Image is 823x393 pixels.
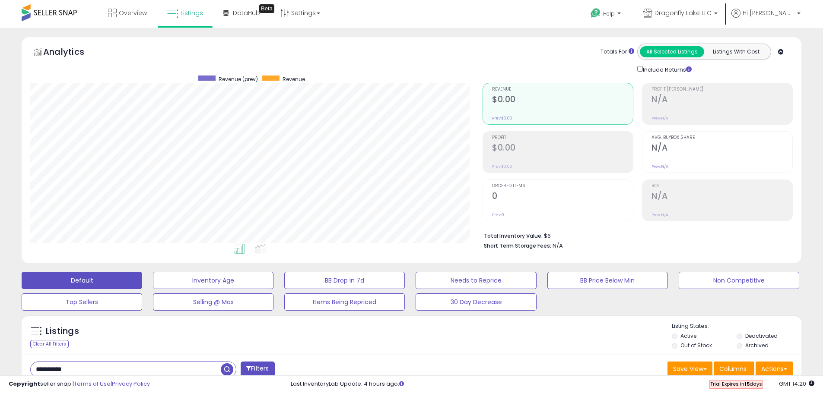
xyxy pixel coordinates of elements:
[744,380,750,387] b: 15
[492,135,633,140] span: Profit
[779,380,814,388] span: 2025-09-7 14:20 GMT
[590,8,601,19] i: Get Help
[731,9,801,28] a: Hi [PERSON_NAME]
[710,380,762,387] span: Trial Expires in days
[745,332,778,340] label: Deactivated
[743,9,794,17] span: Hi [PERSON_NAME]
[631,64,702,74] div: Include Returns
[492,164,512,169] small: Prev: $0.00
[484,242,551,249] b: Short Term Storage Fees:
[484,232,543,239] b: Total Inventory Value:
[651,87,792,92] span: Profit [PERSON_NAME]
[492,94,633,106] h2: $0.00
[655,9,712,17] span: Dragonfly Lake LLC
[283,75,305,83] span: Revenue
[492,87,633,92] span: Revenue
[181,9,203,17] span: Listings
[651,184,792,189] span: ROI
[259,4,274,13] div: Tooltip anchor
[241,362,274,377] button: Filters
[416,272,536,289] button: Needs to Reprice
[601,48,634,56] div: Totals For
[492,116,512,121] small: Prev: $0.00
[119,9,147,17] span: Overview
[219,75,258,83] span: Revenue (prev)
[603,10,615,17] span: Help
[651,116,668,121] small: Prev: N/A
[492,191,633,203] h2: 0
[756,362,793,376] button: Actions
[667,362,712,376] button: Save View
[679,272,799,289] button: Non Competitive
[22,272,142,289] button: Default
[553,242,563,250] span: N/A
[651,94,792,106] h2: N/A
[704,46,768,57] button: Listings With Cost
[651,164,668,169] small: Prev: N/A
[547,272,668,289] button: BB Price Below Min
[416,293,536,311] button: 30 Day Decrease
[112,380,150,388] a: Privacy Policy
[153,272,273,289] button: Inventory Age
[492,212,504,217] small: Prev: 0
[680,332,696,340] label: Active
[651,212,668,217] small: Prev: N/A
[640,46,704,57] button: All Selected Listings
[484,230,786,240] li: $6
[584,1,629,28] a: Help
[492,184,633,189] span: Ordered Items
[74,380,111,388] a: Terms of Use
[714,362,754,376] button: Columns
[22,293,142,311] button: Top Sellers
[680,342,712,349] label: Out of Stock
[672,322,801,330] p: Listing States:
[43,46,101,60] h5: Analytics
[284,293,405,311] button: Items Being Repriced
[9,380,150,388] div: seller snap | |
[233,9,260,17] span: DataHub
[291,380,814,388] div: Last InventoryLab Update: 4 hours ago.
[9,380,40,388] strong: Copyright
[30,340,69,348] div: Clear All Filters
[284,272,405,289] button: BB Drop in 7d
[153,293,273,311] button: Selling @ Max
[745,342,769,349] label: Archived
[651,143,792,154] h2: N/A
[651,191,792,203] h2: N/A
[651,135,792,140] span: Avg. Buybox Share
[719,365,747,373] span: Columns
[46,325,79,337] h5: Listings
[492,143,633,154] h2: $0.00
